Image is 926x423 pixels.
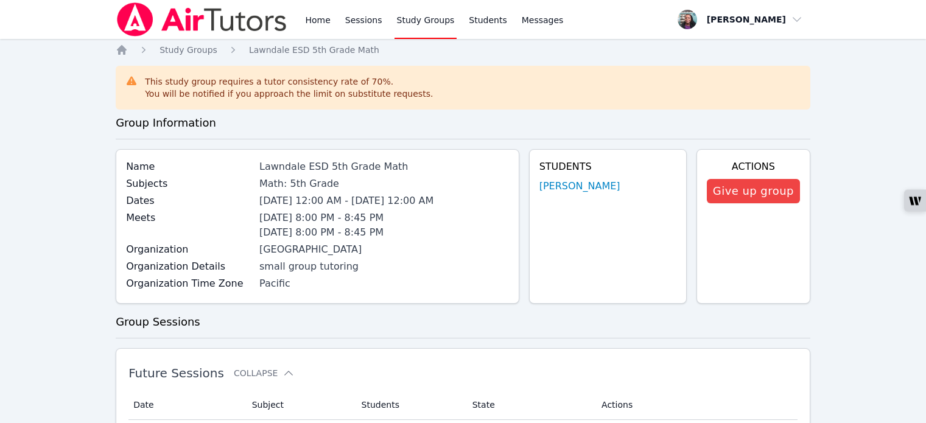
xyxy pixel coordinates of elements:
[354,390,465,420] th: Students
[126,159,252,174] label: Name
[259,177,509,191] div: Math: 5th Grade
[128,390,245,420] th: Date
[465,390,594,420] th: State
[245,390,354,420] th: Subject
[160,44,217,56] a: Study Groups
[126,276,252,291] label: Organization Time Zone
[145,75,433,100] div: This study group requires a tutor consistency rate of 70 %.
[522,14,564,26] span: Messages
[707,159,800,174] h4: Actions
[128,366,224,380] span: Future Sessions
[707,179,800,203] button: Give up group
[160,45,217,55] span: Study Groups
[539,159,676,174] h4: Students
[259,211,509,225] li: [DATE] 8:00 PM - 8:45 PM
[259,259,509,274] div: small group tutoring
[116,114,810,131] h3: Group Information
[126,242,252,257] label: Organization
[145,88,433,100] div: You will be notified if you approach the limit on substitute requests.
[126,194,252,208] label: Dates
[126,211,252,225] label: Meets
[116,313,810,330] h3: Group Sessions
[259,195,433,206] span: [DATE] 12:00 AM - [DATE] 12:00 AM
[234,367,295,379] button: Collapse
[249,44,379,56] a: Lawndale ESD 5th Grade Math
[259,242,509,257] div: [GEOGRAPHIC_DATA]
[116,2,288,37] img: Air Tutors
[594,390,798,420] th: Actions
[539,179,620,194] a: [PERSON_NAME]
[249,45,379,55] span: Lawndale ESD 5th Grade Math
[259,225,509,240] li: [DATE] 8:00 PM - 8:45 PM
[126,177,252,191] label: Subjects
[126,259,252,274] label: Organization Details
[259,276,509,291] div: Pacific
[259,159,509,174] div: Lawndale ESD 5th Grade Math
[116,44,810,56] nav: Breadcrumb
